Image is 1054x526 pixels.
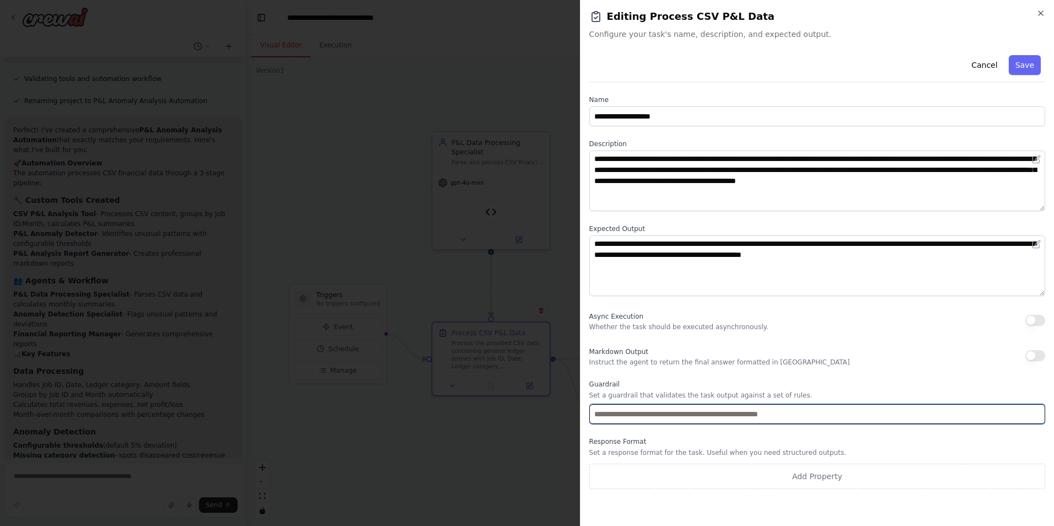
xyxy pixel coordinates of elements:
p: Set a response format for the task. Useful when you need structured outputs. [589,448,1045,457]
p: Instruct the agent to return the final answer formatted in [GEOGRAPHIC_DATA] [589,358,850,367]
label: Name [589,95,1045,104]
label: Response Format [589,437,1045,446]
button: Cancel [965,55,1004,75]
label: Expected Output [589,224,1045,233]
label: Guardrail [589,380,1045,389]
button: Save [1009,55,1041,75]
p: Whether the task should be executed asynchronously. [589,323,768,331]
span: Markdown Output [589,348,648,356]
p: Set a guardrail that validates the task output against a set of rules. [589,391,1045,400]
h2: Editing Process CSV P&L Data [589,9,1045,24]
button: Open in editor [1030,153,1043,166]
button: Add Property [589,464,1045,489]
span: Async Execution [589,313,643,320]
label: Description [589,139,1045,148]
button: Open in editor [1030,238,1043,251]
span: Configure your task's name, description, and expected output. [589,29,1045,40]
